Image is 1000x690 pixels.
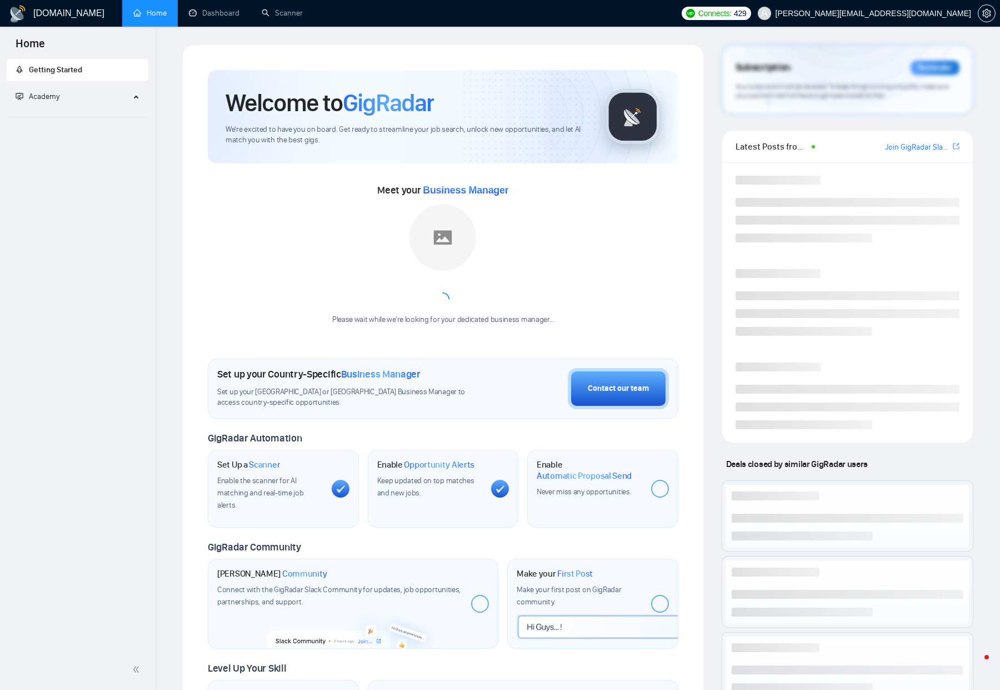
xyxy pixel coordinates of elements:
[761,9,768,17] span: user
[16,92,59,101] span: Academy
[978,4,996,22] button: setting
[953,141,959,152] a: export
[953,142,959,151] span: export
[341,368,421,380] span: Business Manager
[686,9,695,18] img: upwork-logo.png
[208,541,301,553] span: GigRadar Community
[226,88,434,118] h1: Welcome to
[343,88,434,118] span: GigRadar
[377,459,475,470] h1: Enable
[29,65,82,75] span: Getting Started
[132,664,143,675] span: double-left
[409,204,476,271] img: placeholder.png
[377,184,508,196] span: Meet your
[517,568,593,579] h1: Make your
[16,92,23,100] span: fund-projection-screen
[326,315,561,325] div: Please wait while we're looking for your dedicated business manager...
[537,487,631,497] span: Never miss any opportunities.
[266,607,440,648] img: slackcommunity-bg.png
[698,7,732,19] span: Connects:
[133,8,167,18] a: homeHome
[911,61,959,75] div: Reminder
[978,9,995,18] span: setting
[537,470,632,481] span: Automatic Proposal Send
[217,476,303,510] span: Enable the scanner for AI matching and real-time job alerts.
[249,459,280,470] span: Scanner
[736,140,808,153] span: Latest Posts from the GigRadar Community
[29,92,59,101] span: Academy
[282,568,327,579] span: Community
[16,66,23,73] span: rocket
[736,82,949,100] span: Your subscription will be renewed. To keep things running smoothly, make sure your payment method...
[588,383,649,395] div: Contact our team
[537,459,642,481] h1: Enable
[217,568,327,579] h1: [PERSON_NAME]
[208,662,286,674] span: Level Up Your Skill
[377,476,474,498] span: Keep updated on top matches and new jobs.
[189,8,239,18] a: dashboardDashboard
[217,387,488,408] span: Set up your [GEOGRAPHIC_DATA] or [GEOGRAPHIC_DATA] Business Manager to access country-specific op...
[736,58,791,77] span: Subscription
[722,454,872,474] span: Deals closed by similar GigRadar users
[217,459,280,470] h1: Set Up a
[217,585,461,607] span: Connect with the GigRadar Slack Community for updates, job opportunities, partnerships, and support.
[978,9,996,18] a: setting
[7,112,148,120] li: Academy Homepage
[423,185,508,196] span: Business Manager
[885,141,951,153] a: Join GigRadar Slack Community
[217,368,421,380] h1: Set up your Country-Specific
[208,432,302,444] span: GigRadar Automation
[605,89,661,145] img: gigradar-logo.png
[404,459,474,470] span: Opportunity Alerts
[517,585,621,607] span: Make your first post on GigRadar community.
[7,36,54,59] span: Home
[962,652,989,679] iframe: Intercom live chat
[434,290,453,309] span: loading
[7,59,148,81] li: Getting Started
[9,5,27,23] img: logo
[734,7,746,19] span: 429
[557,568,593,579] span: First Post
[568,368,669,409] button: Contact our team
[226,125,587,146] span: We're excited to have you on board. Get ready to streamline your job search, unlock new opportuni...
[262,8,303,18] a: searchScanner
